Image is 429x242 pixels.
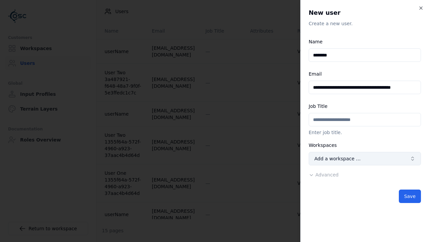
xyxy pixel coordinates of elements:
label: Job Title [309,104,327,109]
p: Enter job title. [309,129,421,136]
button: Save [399,190,421,203]
p: Create a new user. [309,20,421,27]
button: Advanced [309,171,339,178]
label: Email [309,71,322,77]
h2: New user [309,8,421,17]
label: Workspaces [309,143,337,148]
span: Add a workspace … [314,155,361,162]
span: Advanced [315,172,339,177]
label: Name [309,39,322,44]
